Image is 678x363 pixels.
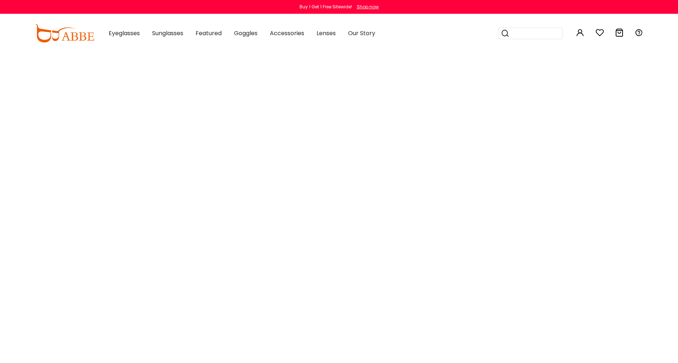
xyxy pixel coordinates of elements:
div: Shop now [357,4,379,10]
span: Featured [196,29,222,37]
span: Lenses [317,29,336,37]
img: abbeglasses.com [35,24,94,42]
span: Sunglasses [152,29,183,37]
a: Shop now [353,4,379,10]
div: Buy 1 Get 1 Free Sitewide! [300,4,352,10]
span: Accessories [270,29,304,37]
span: Goggles [234,29,258,37]
span: Eyeglasses [109,29,140,37]
span: Our Story [348,29,375,37]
